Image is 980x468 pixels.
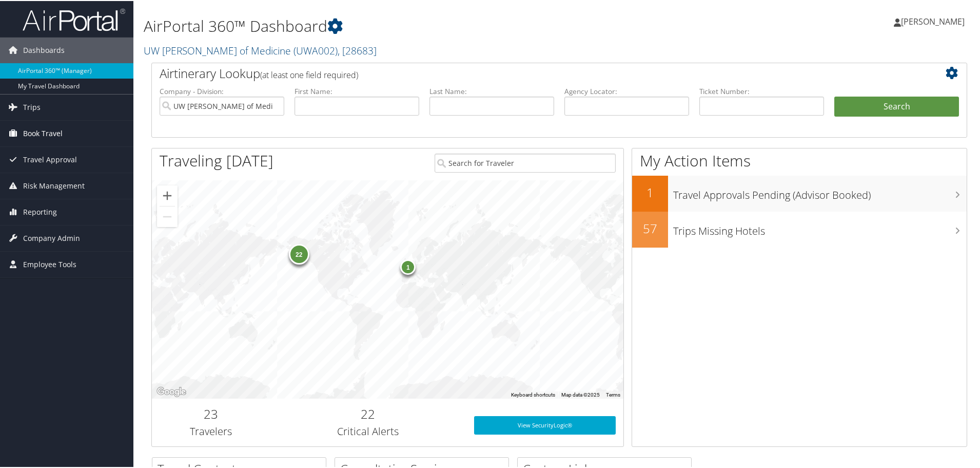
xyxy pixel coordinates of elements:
[160,404,262,422] h2: 23
[278,423,459,438] h3: Critical Alerts
[429,85,554,96] label: Last Name:
[23,198,57,224] span: Reporting
[606,391,620,397] a: Terms (opens in new tab)
[632,211,967,247] a: 57Trips Missing Hotels
[160,423,262,438] h3: Travelers
[632,149,967,171] h1: My Action Items
[894,5,975,36] a: [PERSON_NAME]
[288,243,309,264] div: 22
[23,224,80,250] span: Company Admin
[160,149,273,171] h1: Traveling [DATE]
[160,85,284,96] label: Company - Division:
[157,184,178,205] button: Zoom in
[400,258,416,274] div: 1
[23,7,125,31] img: airportal-logo.png
[154,384,188,398] a: Open this area in Google Maps (opens a new window)
[699,85,824,96] label: Ticket Number:
[23,146,77,172] span: Travel Approval
[160,64,891,81] h2: Airtinerary Lookup
[23,93,41,119] span: Trips
[673,182,967,201] h3: Travel Approvals Pending (Advisor Booked)
[23,120,63,145] span: Book Travel
[338,43,377,57] span: , [ 28683 ]
[561,391,600,397] span: Map data ©2025
[474,415,616,434] a: View SecurityLogic®
[834,96,959,116] button: Search
[293,43,338,57] span: ( UWA002 )
[295,85,419,96] label: First Name:
[154,384,188,398] img: Google
[23,172,85,198] span: Risk Management
[23,36,65,62] span: Dashboards
[144,43,377,57] a: UW [PERSON_NAME] of Medicine
[260,68,358,80] span: (at least one field required)
[632,183,668,200] h2: 1
[278,404,459,422] h2: 22
[23,251,76,276] span: Employee Tools
[632,175,967,211] a: 1Travel Approvals Pending (Advisor Booked)
[901,15,965,26] span: [PERSON_NAME]
[144,14,698,36] h1: AirPortal 360™ Dashboard
[564,85,689,96] label: Agency Locator:
[632,219,668,236] h2: 57
[673,218,967,237] h3: Trips Missing Hotels
[511,390,555,398] button: Keyboard shortcuts
[157,205,178,226] button: Zoom out
[435,153,616,172] input: Search for Traveler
